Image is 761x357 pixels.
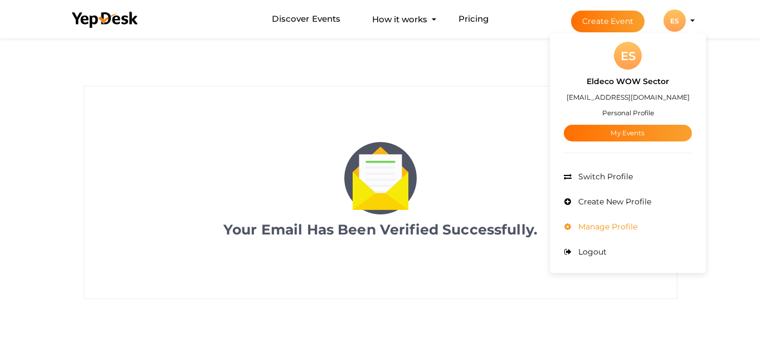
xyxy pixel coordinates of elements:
[575,247,607,257] span: Logout
[587,75,669,88] label: Eldeco WOW Sector
[567,91,690,104] label: [EMAIL_ADDRESS][DOMAIN_NAME]
[660,9,689,32] button: ES
[602,109,654,117] small: Personal Profile
[575,222,637,232] span: Manage Profile
[344,142,417,214] img: letter.png
[223,214,538,240] label: Your Email Has Been Verified Successfully.
[664,9,686,32] div: ES
[272,9,340,30] a: Discover Events
[575,172,633,182] span: Switch Profile
[575,197,651,207] span: Create New Profile
[458,9,489,30] a: Pricing
[564,125,692,141] a: My Events
[614,42,642,70] div: ES
[369,9,431,30] button: How it works
[664,17,686,25] profile-pic: ES
[571,11,645,32] button: Create Event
